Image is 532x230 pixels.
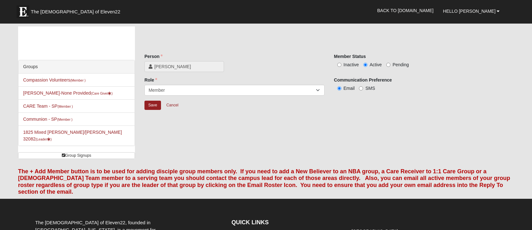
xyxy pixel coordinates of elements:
img: Eleven22 logo [17,5,29,18]
span: SMS [365,86,375,91]
small: (Member ) [58,104,73,108]
input: SMS [359,86,363,90]
a: Cancel [162,100,183,110]
a: The [DEMOGRAPHIC_DATA] of Eleven22 [13,2,141,18]
span: [PERSON_NAME] [154,63,220,70]
small: (Care Giver ) [91,91,113,95]
div: Groups [18,60,135,74]
input: Inactive [337,63,341,67]
input: Active [363,63,367,67]
label: Role [144,77,157,83]
a: CARE Team - SP(Member ) [23,104,73,109]
small: (Member ) [57,118,72,121]
label: Person [144,53,163,60]
input: Email [337,86,341,90]
input: Pending [386,63,390,67]
font: The + Add Member button is to be used for adding disciple group members only. If you need to add ... [18,168,510,195]
input: Alt+s [144,101,161,110]
span: Active [370,62,382,67]
a: Hello [PERSON_NAME] [438,3,504,19]
a: [PERSON_NAME]-None Provided(Care Giver) [23,90,113,96]
a: Back to [DOMAIN_NAME] [373,3,438,18]
label: Communication Preference [334,77,392,83]
a: 1825 Mixed [PERSON_NAME]/[PERSON_NAME] 32082(Leader) [23,130,122,141]
span: Hello [PERSON_NAME] [443,9,495,14]
span: Inactive [344,62,359,67]
a: Group Signups [18,152,135,159]
a: Communion - SP(Member ) [23,117,73,122]
small: (Member ) [70,78,86,82]
small: (Leader ) [36,137,52,141]
a: Compassion Volunteers(Member ) [23,77,86,83]
span: Email [344,86,355,91]
span: Pending [393,62,409,67]
span: The [DEMOGRAPHIC_DATA] of Eleven22 [31,9,120,15]
label: Member Status [334,53,366,60]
